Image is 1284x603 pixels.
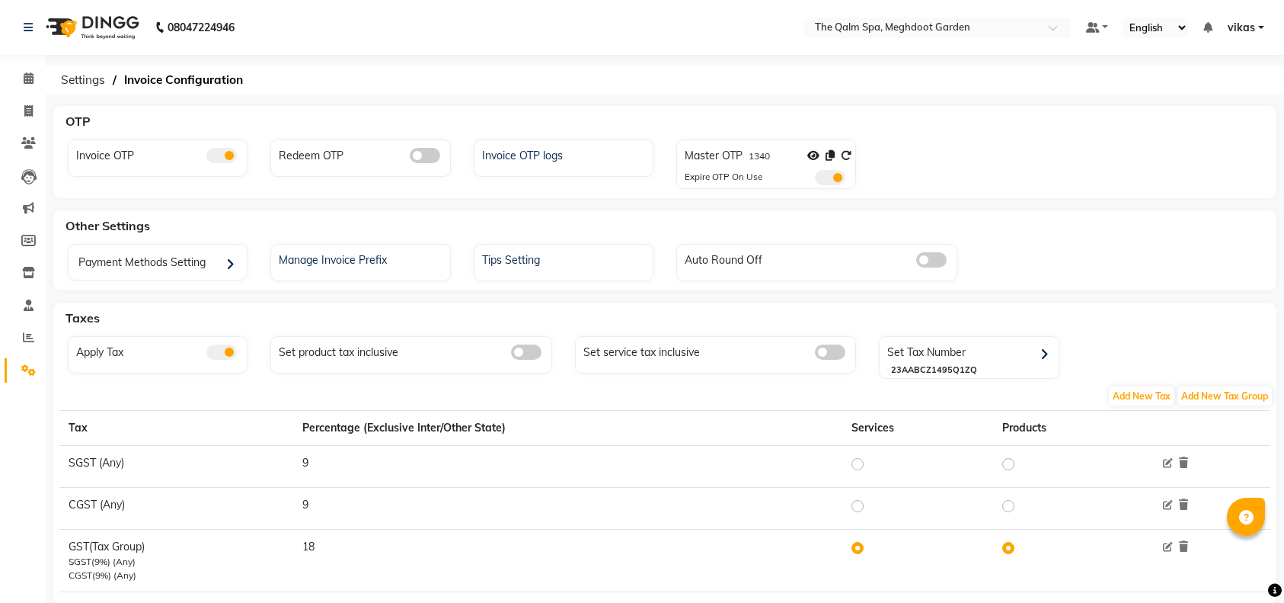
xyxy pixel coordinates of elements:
[59,445,293,487] td: SGST (Any)
[685,170,762,185] div: Expire OTP On Use
[72,341,247,361] div: Apply Tax
[117,66,251,94] span: Invoice Configuration
[883,341,1058,364] div: Set Tax Number
[293,529,842,592] td: 18
[275,341,551,361] div: Set product tax inclusive
[275,249,449,268] div: Manage Invoice Prefix
[69,555,284,569] div: SGST(9%) (Any)
[1176,389,1273,403] a: Add New Tax Group
[72,144,247,164] div: Invoice OTP
[478,144,653,164] div: Invoice OTP logs
[1220,542,1269,588] iframe: chat widget
[474,249,653,268] a: Tips Setting
[69,569,284,582] div: CGST(9%) (Any)
[53,66,113,94] span: Settings
[59,529,293,592] td: GST
[749,149,770,163] label: 1340
[293,410,842,445] th: Percentage (Exclusive Inter/Other State)
[1228,20,1255,36] span: vikas
[993,410,1148,445] th: Products
[271,249,449,268] a: Manage Invoice Prefix
[293,487,842,529] td: 9
[1109,386,1174,406] span: Add New Tax
[59,487,293,529] td: CGST (Any)
[293,445,842,487] td: 9
[1107,389,1176,403] a: Add New Tax
[275,144,449,164] div: Redeem OTP
[891,364,1058,377] div: 23AABCZ1495Q1ZQ
[59,410,293,445] th: Tax
[72,249,247,280] div: Payment Methods Setting
[685,148,743,164] label: Master OTP
[474,144,653,164] a: Invoice OTP logs
[89,540,145,553] span: (Tax Group)
[39,6,143,49] img: logo
[842,410,993,445] th: Services
[1177,386,1272,406] span: Add New Tax Group
[478,249,653,268] div: Tips Setting
[168,6,235,49] b: 08047224946
[580,341,856,361] div: Set service tax inclusive
[681,249,957,268] div: Auto Round Off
